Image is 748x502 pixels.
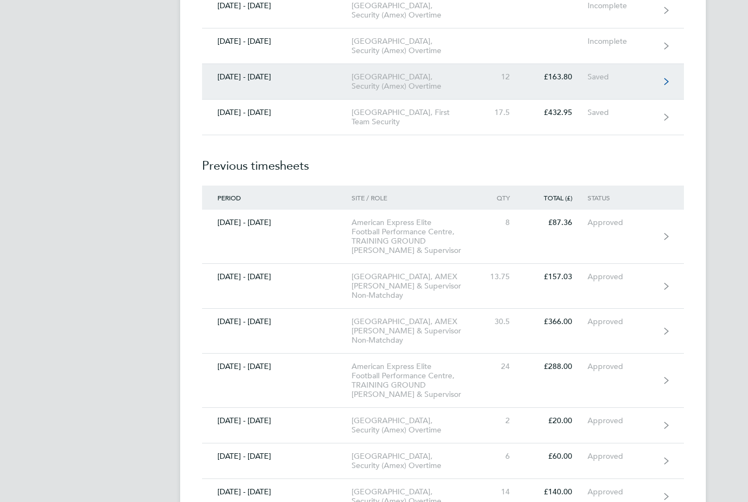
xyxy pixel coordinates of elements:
div: American Express Elite Football Performance Centre, TRAINING GROUND [PERSON_NAME] & Supervisor [352,362,477,400]
div: [DATE] - [DATE] [202,452,352,461]
div: [DATE] - [DATE] [202,488,352,497]
div: £20.00 [525,417,588,426]
div: £432.95 [525,108,588,118]
a: [DATE] - [DATE][GEOGRAPHIC_DATA], AMEX [PERSON_NAME] & Supervisor Non-Matchday30.5£366.00Approved [202,309,684,354]
a: [DATE] - [DATE][GEOGRAPHIC_DATA], Security (Amex) Overtime12£163.80Saved [202,65,684,100]
div: Status [588,194,655,202]
div: £87.36 [525,218,588,228]
h2: Previous timesheets [202,136,684,186]
div: £157.03 [525,273,588,282]
a: [DATE] - [DATE][GEOGRAPHIC_DATA], Security (Amex) OvertimeIncomplete [202,29,684,65]
div: [GEOGRAPHIC_DATA], AMEX [PERSON_NAME] & Supervisor Non-Matchday [352,318,477,345]
div: Approved [588,362,655,372]
div: 24 [477,362,525,372]
div: 14 [477,488,525,497]
div: Approved [588,488,655,497]
div: [GEOGRAPHIC_DATA], First Team Security [352,108,477,127]
div: American Express Elite Football Performance Centre, TRAINING GROUND [PERSON_NAME] & Supervisor [352,218,477,256]
div: £140.00 [525,488,588,497]
div: 6 [477,452,525,461]
a: [DATE] - [DATE]American Express Elite Football Performance Centre, TRAINING GROUND [PERSON_NAME] ... [202,354,684,408]
div: [DATE] - [DATE] [202,37,352,47]
div: Total (£) [525,194,588,202]
div: [DATE] - [DATE] [202,362,352,372]
div: [DATE] - [DATE] [202,417,352,426]
div: £163.80 [525,73,588,82]
div: [GEOGRAPHIC_DATA], Security (Amex) Overtime [352,73,477,91]
div: Saved [588,73,655,82]
a: [DATE] - [DATE][GEOGRAPHIC_DATA], AMEX [PERSON_NAME] & Supervisor Non-Matchday13.75£157.03Approved [202,264,684,309]
div: [GEOGRAPHIC_DATA], Security (Amex) Overtime [352,452,477,471]
div: [DATE] - [DATE] [202,273,352,282]
div: Incomplete [588,37,655,47]
a: [DATE] - [DATE][GEOGRAPHIC_DATA], First Team Security17.5£432.95Saved [202,100,684,136]
div: 30.5 [477,318,525,327]
span: Period [217,194,241,203]
div: Incomplete [588,2,655,11]
div: [GEOGRAPHIC_DATA], AMEX [PERSON_NAME] & Supervisor Non-Matchday [352,273,477,301]
div: [DATE] - [DATE] [202,318,352,327]
div: [DATE] - [DATE] [202,218,352,228]
div: Site / Role [352,194,477,202]
div: Approved [588,273,655,282]
div: [DATE] - [DATE] [202,2,352,11]
div: [GEOGRAPHIC_DATA], Security (Amex) Overtime [352,37,477,56]
div: Qty [477,194,525,202]
div: Saved [588,108,655,118]
div: 2 [477,417,525,426]
a: [DATE] - [DATE]American Express Elite Football Performance Centre, TRAINING GROUND [PERSON_NAME] ... [202,210,684,264]
div: 17.5 [477,108,525,118]
div: £60.00 [525,452,588,461]
div: 8 [477,218,525,228]
div: [GEOGRAPHIC_DATA], Security (Amex) Overtime [352,417,477,435]
div: Approved [588,218,655,228]
div: Approved [588,452,655,461]
div: [DATE] - [DATE] [202,73,352,82]
div: 13.75 [477,273,525,282]
div: Approved [588,318,655,327]
div: [DATE] - [DATE] [202,108,352,118]
div: [GEOGRAPHIC_DATA], Security (Amex) Overtime [352,2,477,20]
div: £366.00 [525,318,588,327]
a: [DATE] - [DATE][GEOGRAPHIC_DATA], Security (Amex) Overtime2£20.00Approved [202,408,684,444]
div: Approved [588,417,655,426]
div: 12 [477,73,525,82]
a: [DATE] - [DATE][GEOGRAPHIC_DATA], Security (Amex) Overtime6£60.00Approved [202,444,684,480]
div: £288.00 [525,362,588,372]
